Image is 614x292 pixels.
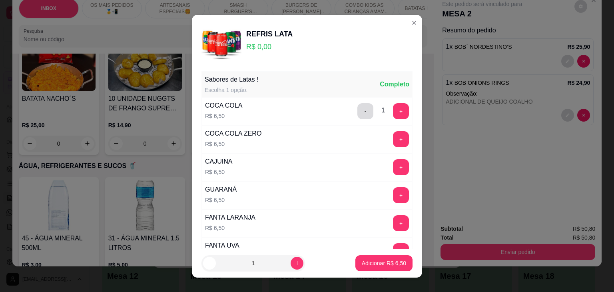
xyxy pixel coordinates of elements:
button: increase-product-quantity [291,257,303,270]
p: R$ 6,50 [205,168,232,176]
button: Close [408,16,421,29]
button: add [393,103,409,119]
p: R$ 0,00 [246,41,293,52]
p: R$ 6,50 [205,196,237,204]
button: delete [357,103,373,119]
div: Completo [380,80,409,89]
div: CAJUINA [205,157,232,166]
button: add [393,131,409,147]
div: Escolha 1 opção. [205,86,258,94]
button: decrease-product-quantity [203,257,216,270]
div: COCA COLA [205,101,242,110]
div: GUARANÁ [205,185,237,194]
div: 1 [381,106,385,115]
button: add [393,187,409,203]
div: Sabores de Latas ! [205,75,258,84]
button: add [393,159,409,175]
p: Adicionar R$ 6,50 [362,259,406,267]
p: R$ 6,50 [205,112,242,120]
div: FANTA UVA [205,241,239,250]
div: FANTA LARANJA [205,213,255,222]
button: Adicionar R$ 6,50 [355,255,413,271]
p: R$ 6,50 [205,140,261,148]
button: add [393,243,409,259]
img: product-image [201,21,241,61]
button: add [393,215,409,231]
div: REFRIS LATA [246,28,293,40]
p: R$ 6,50 [205,224,255,232]
div: COCA COLA ZERO [205,129,261,138]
